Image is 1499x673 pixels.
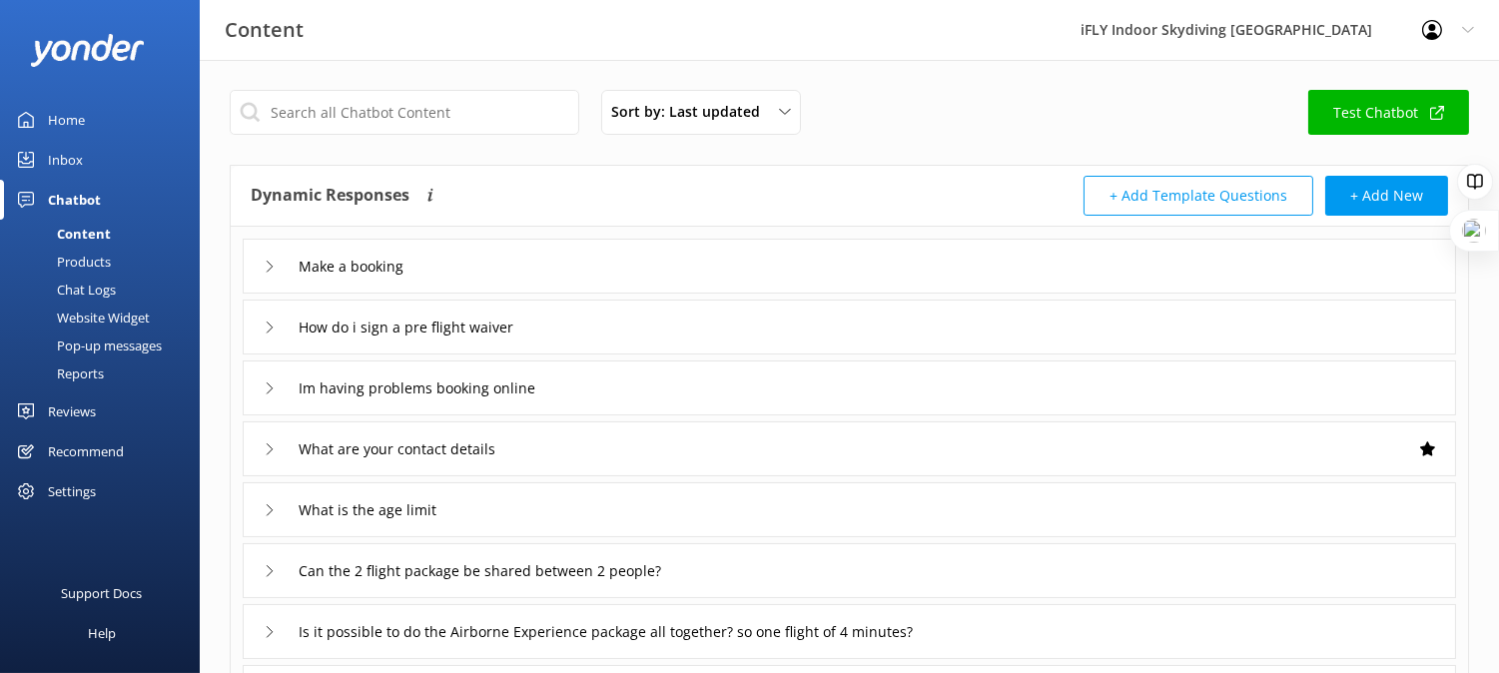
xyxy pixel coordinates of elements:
[48,140,83,180] div: Inbox
[12,304,200,332] a: Website Widget
[12,276,200,304] a: Chat Logs
[12,359,200,387] a: Reports
[12,276,116,304] div: Chat Logs
[1308,90,1469,135] a: Test Chatbot
[12,220,200,248] a: Content
[48,471,96,511] div: Settings
[62,573,143,613] div: Support Docs
[1084,176,1313,216] button: + Add Template Questions
[225,14,304,46] h3: Content
[230,90,579,135] input: Search all Chatbot Content
[12,304,150,332] div: Website Widget
[12,332,162,359] div: Pop-up messages
[88,613,116,653] div: Help
[12,359,104,387] div: Reports
[611,101,772,123] span: Sort by: Last updated
[30,34,145,67] img: yonder-white-logo.png
[12,332,200,359] a: Pop-up messages
[12,248,111,276] div: Products
[12,248,200,276] a: Products
[48,391,96,431] div: Reviews
[48,180,101,220] div: Chatbot
[48,100,85,140] div: Home
[48,431,124,471] div: Recommend
[12,220,111,248] div: Content
[1325,176,1448,216] button: + Add New
[251,176,409,216] h4: Dynamic Responses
